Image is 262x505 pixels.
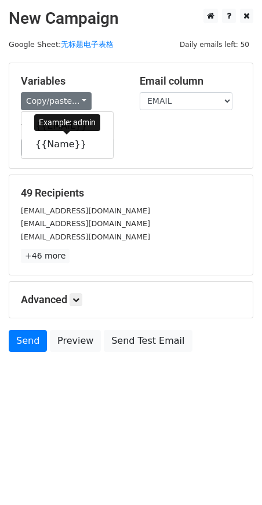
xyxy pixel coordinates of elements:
[176,38,253,51] span: Daily emails left: 50
[21,219,150,228] small: [EMAIL_ADDRESS][DOMAIN_NAME]
[204,449,262,505] iframe: Chat Widget
[21,117,113,135] a: {{EMAIL}}
[34,114,100,131] div: Example: admin
[140,75,241,88] h5: Email column
[176,40,253,49] a: Daily emails left: 50
[21,135,113,154] a: {{Name}}
[21,249,70,263] a: +46 more
[50,330,101,352] a: Preview
[9,330,47,352] a: Send
[9,9,253,28] h2: New Campaign
[21,75,122,88] h5: Variables
[9,40,114,49] small: Google Sheet:
[21,232,150,241] small: [EMAIL_ADDRESS][DOMAIN_NAME]
[61,40,114,49] a: 无标题电子表格
[104,330,192,352] a: Send Test Email
[21,92,92,110] a: Copy/paste...
[21,206,150,215] small: [EMAIL_ADDRESS][DOMAIN_NAME]
[21,187,241,199] h5: 49 Recipients
[21,293,241,306] h5: Advanced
